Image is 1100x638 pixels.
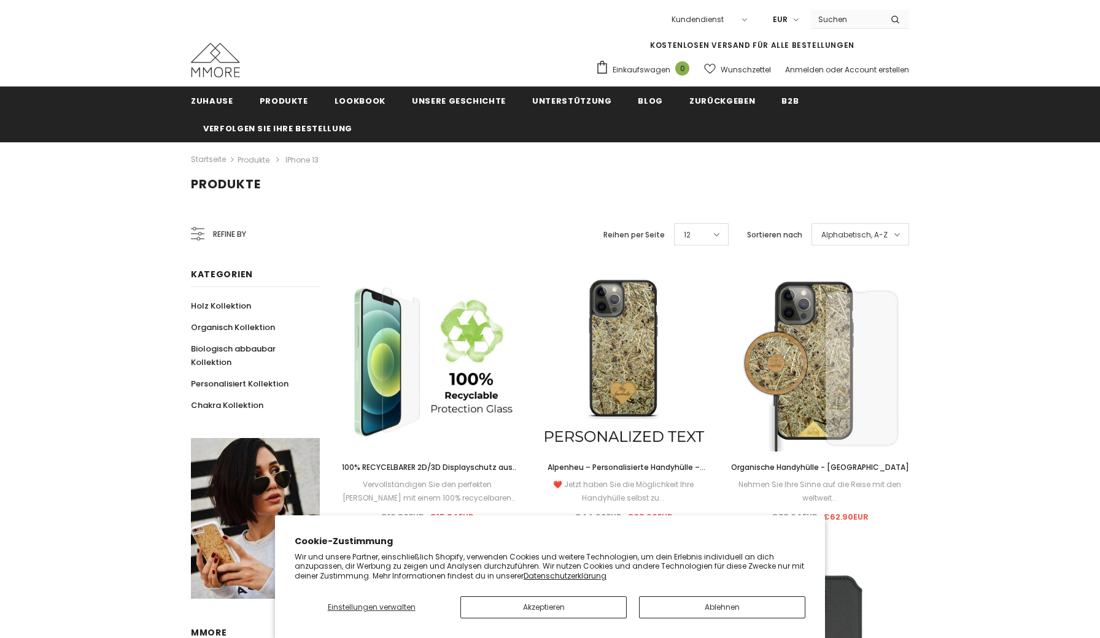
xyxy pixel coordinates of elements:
span: Zurückgeben [689,95,755,107]
span: Kundendienst [672,14,724,25]
div: Nehmen Sie Ihre Sinne auf die Reise mit den weltweit... [731,478,909,505]
span: Zuhause [191,95,233,107]
a: Account erstellen [845,64,909,75]
span: Chakra Kollektion [191,399,263,411]
span: €78.64EUR [771,511,818,523]
span: Verfolgen Sie Ihre Bestellung [203,123,352,134]
a: Anmelden [785,64,824,75]
span: Holz Kollektion [191,300,251,312]
span: oder [826,64,843,75]
span: Einkaufswagen [613,64,670,76]
span: Lookbook [335,95,385,107]
h2: Cookie-Zustimmung [295,535,805,548]
button: Einstellungen verwalten [295,596,448,618]
a: Produkte [238,155,269,165]
a: Alpenheu – Personalisierte Handyhülle – Personalisiertes Geschenk [535,461,713,474]
a: Wunschzettel [704,59,771,80]
a: Organische Handyhülle - [GEOGRAPHIC_DATA] [731,461,909,474]
a: Zurückgeben [689,86,755,114]
span: Produkte [191,175,261,193]
p: Wir und unsere Partner, einschließlich Shopify, verwenden Cookies und weitere Technologien, um de... [295,552,805,581]
a: Biologisch abbaubar Kollektion [191,338,306,373]
span: Personalisiert Kollektion [191,378,289,390]
span: 0 [675,61,689,75]
span: Produkte [260,95,308,107]
span: Unterstützung [532,95,611,107]
a: 100% RECYCELBARER 2D/3D Displayschutz aus [GEOGRAPHIC_DATA] [338,461,516,474]
span: Refine by [213,228,246,241]
a: Einkaufswagen 0 [595,60,695,79]
span: €15.84EUR [429,511,474,523]
span: 12 [684,229,691,241]
span: Organische Handyhülle - [GEOGRAPHIC_DATA] [731,462,909,472]
button: Akzeptieren [460,596,627,618]
span: €44.90EUR [574,511,622,523]
a: Personalisiert Kollektion [191,373,289,394]
a: Verfolgen Sie Ihre Bestellung [203,114,352,142]
a: B2B [781,86,799,114]
span: €62.90EUR [823,511,869,523]
a: Datenschutzerklärung [524,571,606,581]
a: Lookbook [335,86,385,114]
span: Organisch Kollektion [191,321,275,333]
a: Unterstützung [532,86,611,114]
a: Zuhause [191,86,233,114]
a: Organisch Kollektion [191,317,275,338]
span: EUR [773,13,788,26]
a: Blog [638,86,663,114]
span: Alphabetisch, A-Z [821,229,888,241]
span: iPhone 13 [285,155,319,165]
a: Unsere Geschichte [412,86,506,114]
span: KOSTENLOSEN VERSAND FÜR ALLE BESTELLUNGEN [650,40,854,50]
a: Chakra Kollektion [191,394,263,416]
span: Einstellungen verwalten [328,602,416,612]
span: B2B [781,95,799,107]
input: Search Site [811,10,881,28]
span: 100% RECYCELBARER 2D/3D Displayschutz aus [GEOGRAPHIC_DATA] [342,462,518,486]
div: ❤️ Jetzt haben Sie die Möglichkeit Ihre Handyhülle selbst zu... [535,478,713,505]
span: €19.80EUR [380,511,424,523]
span: Biologisch abbaubar Kollektion [191,343,276,368]
label: Sortieren nach [747,229,802,241]
a: Holz Kollektion [191,295,251,317]
span: Blog [638,95,663,107]
a: Produkte [260,86,308,114]
label: Reihen per Seite [603,229,665,241]
span: Unsere Geschichte [412,95,506,107]
div: Vervollständigen Sie den perfekten [PERSON_NAME] mit einem 100% recycelbaren Glasschutz.... [338,478,516,505]
img: MMORE Cases [191,43,240,77]
span: Wunschzettel [721,64,771,76]
button: Ablehnen [639,596,805,618]
span: Kategorien [191,268,253,280]
a: Startseite [191,152,226,167]
span: Alpenheu – Personalisierte Handyhülle – Personalisiertes Geschenk [548,462,705,486]
span: €38.90EUR [627,511,673,523]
